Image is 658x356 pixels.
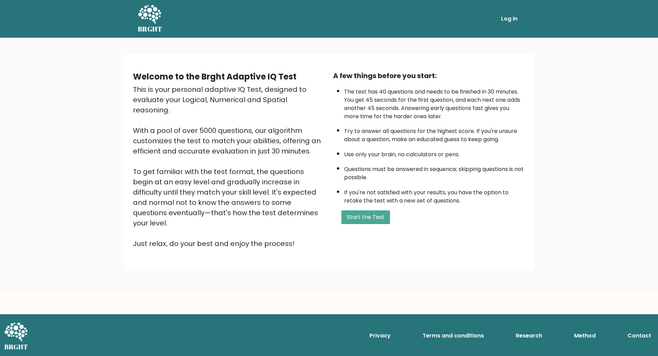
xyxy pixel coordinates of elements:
div: This is your personal adaptive IQ Test, designed to evaluate your Logical, Numerical and Spatial ... [133,84,325,249]
a: Research [513,329,545,343]
b: Welcome to the Brght Adaptive IQ Test [133,71,296,82]
a: Privacy [367,329,393,343]
h5: BRGHT [138,25,162,33]
li: The test has 40 questions and needs to be finished in 30 minutes. You get 45 seconds for the firs... [344,84,525,121]
a: Method [571,329,598,343]
div: A few things before you start: [333,71,525,81]
a: Terms and conditions [420,329,487,343]
a: Contact [625,329,654,343]
a: Log in [498,12,520,26]
li: Questions must be answered in sequence; skipping questions is not possible. [344,162,525,182]
button: Start the Test [341,210,390,224]
a: BRGHT [138,3,162,35]
li: Use only your brain, no calculators or pens. [344,147,525,159]
li: Try to answer all questions for the highest score. If you're unsure about a question, make an edu... [344,124,525,144]
li: If you're not satisfied with your results, you have the option to retake the test with a new set ... [344,185,525,205]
